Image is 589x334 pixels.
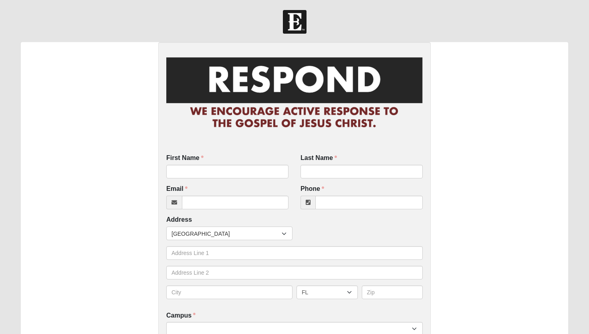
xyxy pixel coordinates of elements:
[301,154,337,163] label: Last Name
[166,215,192,225] label: Address
[166,184,188,194] label: Email
[301,184,324,194] label: Phone
[283,10,307,34] img: Church of Eleven22 Logo
[171,227,282,241] span: [GEOGRAPHIC_DATA]
[166,154,204,163] label: First Name
[166,311,196,320] label: Campus
[166,266,423,279] input: Address Line 2
[166,50,423,136] img: RespondCardHeader.png
[166,285,292,299] input: City
[166,246,423,260] input: Address Line 1
[362,285,423,299] input: Zip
